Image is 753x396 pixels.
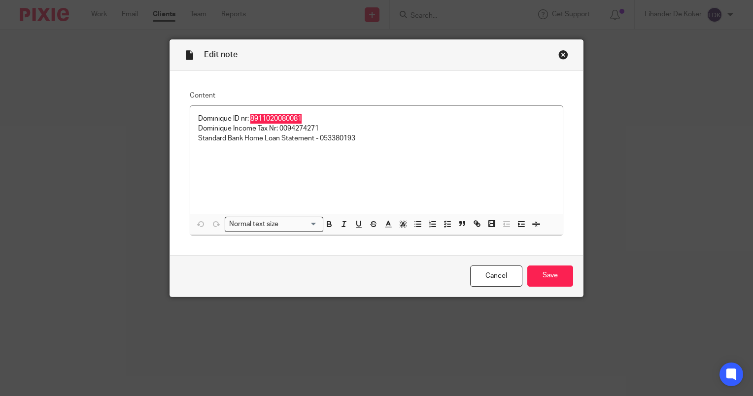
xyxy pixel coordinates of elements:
[198,124,555,133] p: Dominique Income Tax Nr: 0094274271
[527,265,573,287] input: Save
[198,133,555,143] p: Standard Bank Home Loan Statement - 053380193
[470,265,522,287] a: Cancel
[282,219,317,230] input: Search for option
[190,91,563,100] label: Content
[198,114,555,124] p: Dominique ID nr: 8911020080081
[225,217,323,232] div: Search for option
[204,51,238,59] span: Edit note
[227,219,281,230] span: Normal text size
[558,50,568,60] div: Close this dialog window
